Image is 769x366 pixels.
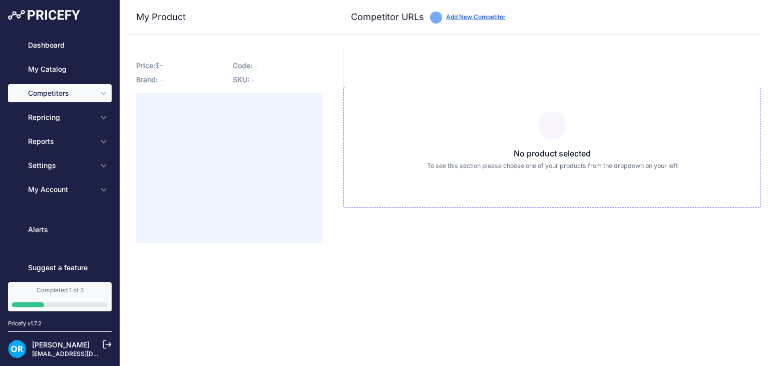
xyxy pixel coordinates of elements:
h3: My Product [136,10,323,24]
button: Repricing [8,108,112,126]
span: My Account [28,185,94,195]
p: $ [136,59,227,73]
a: Alerts [8,221,112,239]
span: - [251,75,254,84]
span: Brand: [136,75,158,84]
a: [PERSON_NAME] [32,340,90,349]
p: To see this section please choose one of your products from the dropdown on your left [352,161,752,171]
span: SKU: [233,75,249,84]
span: Repricing [28,112,94,122]
span: - [254,61,257,70]
span: - [160,75,163,84]
h3: No product selected [352,147,752,159]
button: Settings [8,156,112,174]
button: Competitors [8,84,112,102]
span: Reports [28,136,94,146]
span: Code: [233,61,252,70]
a: Suggest a feature [8,259,112,277]
a: My Catalog [8,60,112,78]
span: Settings [28,160,94,170]
span: Price: [136,61,155,70]
button: My Account [8,180,112,199]
div: Completed 1 of 3 [12,286,108,294]
img: Pricefy Logo [8,10,80,20]
span: Competitors [28,88,94,98]
button: Reports [8,132,112,150]
a: [EMAIL_ADDRESS][DOMAIN_NAME] [32,350,137,357]
a: Completed 1 of 3 [8,282,112,311]
nav: Sidebar [8,36,112,277]
a: Add New Competitor [446,13,506,21]
div: Pricefy v1.7.2 [8,319,42,328]
a: Dashboard [8,36,112,54]
span: - [160,61,163,70]
h3: Competitor URLs [351,10,424,24]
